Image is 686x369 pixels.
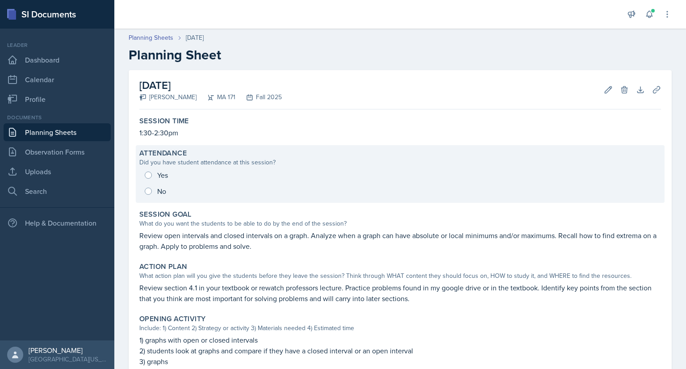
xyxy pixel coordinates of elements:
[139,356,661,367] p: 3) graphs
[4,41,111,49] div: Leader
[4,123,111,141] a: Planning Sheets
[139,77,282,93] h2: [DATE]
[197,92,235,102] div: MA 171
[4,71,111,88] a: Calendar
[4,143,111,161] a: Observation Forms
[139,117,189,126] label: Session Time
[186,33,204,42] div: [DATE]
[4,113,111,122] div: Documents
[4,90,111,108] a: Profile
[4,51,111,69] a: Dashboard
[29,346,107,355] div: [PERSON_NAME]
[4,163,111,180] a: Uploads
[139,282,661,304] p: Review section 4.1 in your textbook or rewatch professors lecture. Practice problems found in my ...
[139,262,187,271] label: Action Plan
[139,158,661,167] div: Did you have student attendance at this session?
[139,323,661,333] div: Include: 1) Content 2) Strategy or activity 3) Materials needed 4) Estimated time
[139,149,187,158] label: Attendance
[235,92,282,102] div: Fall 2025
[29,355,107,364] div: [GEOGRAPHIC_DATA][US_STATE] in [GEOGRAPHIC_DATA]
[139,92,197,102] div: [PERSON_NAME]
[139,219,661,228] div: What do you want the students to be able to do by the end of the session?
[139,314,205,323] label: Opening Activity
[129,47,672,63] h2: Planning Sheet
[129,33,173,42] a: Planning Sheets
[139,127,661,138] p: 1:30-2:30pm
[139,230,661,252] p: Review open intervals and closed intervals on a graph. Analyze when a graph can have absolute or ...
[4,214,111,232] div: Help & Documentation
[139,345,661,356] p: 2) students look at graphs and compare if they have a closed interval or an open interval
[4,182,111,200] a: Search
[139,271,661,281] div: What action plan will you give the students before they leave the session? Think through WHAT con...
[139,335,661,345] p: 1) graphs with open or closed intervals
[139,210,192,219] label: Session Goal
